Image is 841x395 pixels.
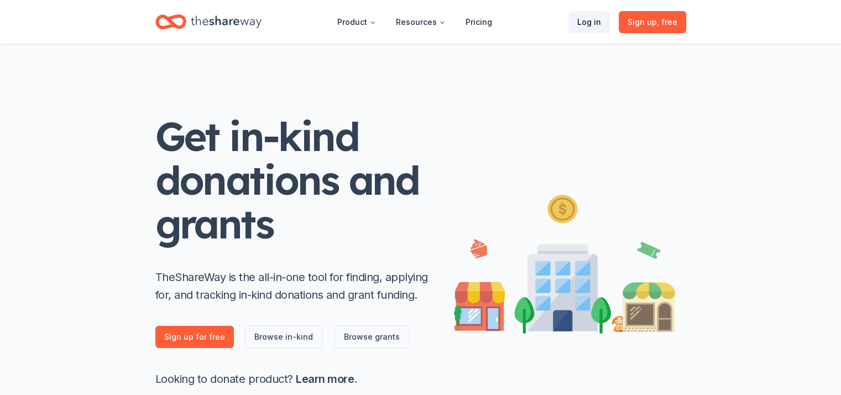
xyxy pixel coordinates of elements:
[155,370,432,388] p: Looking to donate product? .
[335,326,409,348] a: Browse grants
[155,268,432,304] p: TheShareWay is the all-in-one tool for finding, applying for, and tracking in-kind donations and ...
[296,372,354,386] a: Learn more
[457,11,501,33] a: Pricing
[155,115,432,246] h1: Get in-kind donations and grants
[619,11,686,33] a: Sign up, free
[328,11,385,33] button: Product
[454,190,675,334] img: Illustration for landing page
[568,11,610,33] a: Log in
[387,11,455,33] button: Resources
[155,326,234,348] a: Sign up for free
[628,15,677,29] span: Sign up
[155,9,262,35] a: Home
[245,326,322,348] a: Browse in-kind
[328,9,501,35] nav: Main
[657,17,677,27] span: , free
